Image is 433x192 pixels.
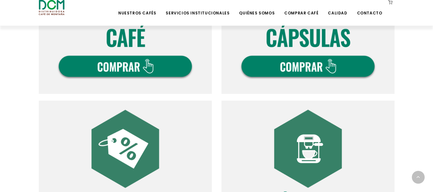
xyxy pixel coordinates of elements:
a: Comprar Café [280,1,322,16]
a: Servicios Institucionales [162,1,233,16]
a: Calidad [324,1,351,16]
a: Contacto [353,1,386,16]
a: Quiénes Somos [235,1,279,16]
a: Nuestros Cafés [114,1,160,16]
